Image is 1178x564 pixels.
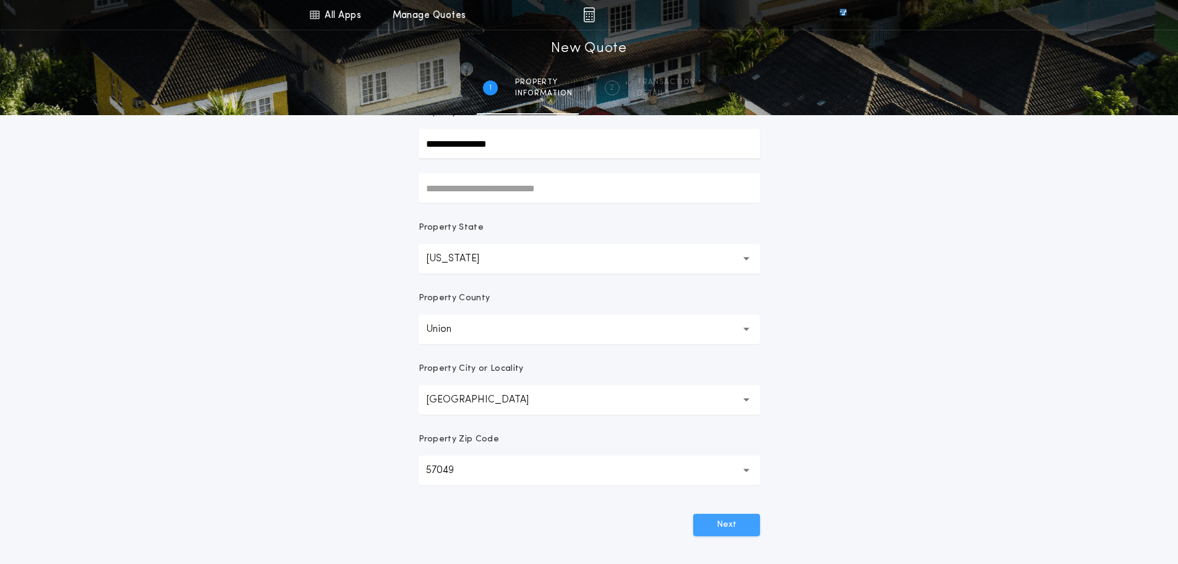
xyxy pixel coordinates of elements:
[693,514,760,536] button: Next
[637,89,696,98] span: details
[419,292,490,305] p: Property County
[419,222,484,234] p: Property State
[817,9,869,21] img: vs-icon
[489,83,492,93] h2: 1
[426,251,499,266] p: [US_STATE]
[419,315,760,344] button: Union
[426,393,548,407] p: [GEOGRAPHIC_DATA]
[419,363,524,375] p: Property City or Locality
[419,433,499,446] p: Property Zip Code
[637,77,696,87] span: Transaction
[515,77,573,87] span: Property
[551,39,626,59] h1: New Quote
[419,456,760,485] button: 57049
[610,83,614,93] h2: 2
[426,322,471,337] p: Union
[515,89,573,98] span: information
[419,244,760,274] button: [US_STATE]
[426,463,474,478] p: 57049
[583,7,595,22] img: img
[419,385,760,415] button: [GEOGRAPHIC_DATA]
